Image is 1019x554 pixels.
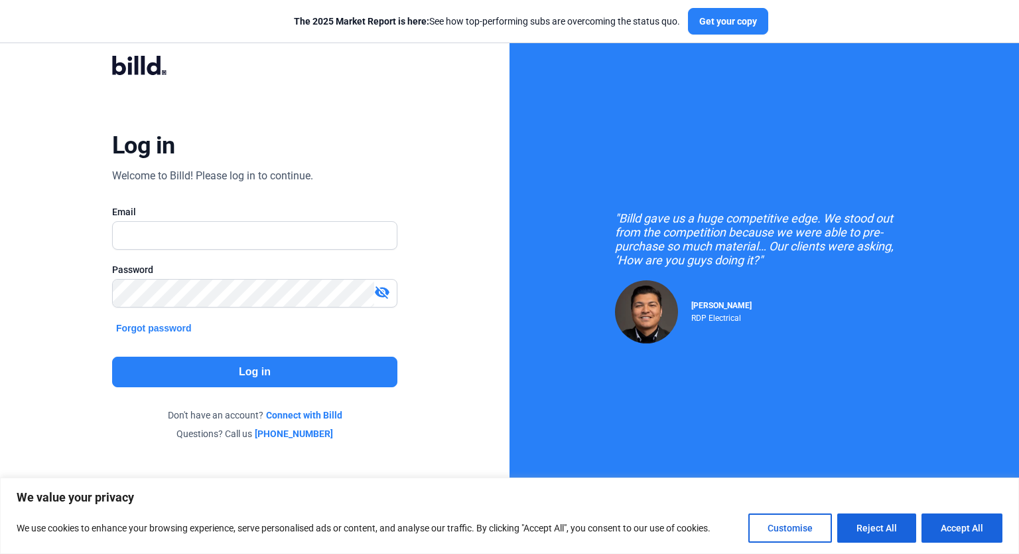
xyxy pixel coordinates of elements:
[615,211,914,267] div: "Billd gave us a huge competitive edge. We stood out from the competition because we were able to...
[374,284,390,300] mat-icon: visibility_off
[748,513,832,543] button: Customise
[112,263,397,276] div: Password
[112,168,313,184] div: Welcome to Billd! Please log in to continue.
[691,310,752,323] div: RDP Electrical
[266,409,342,422] a: Connect with Billd
[255,428,333,439] span: [PHONE_NUMBER]
[17,490,1002,506] p: We value your privacy
[17,520,711,536] p: We use cookies to enhance your browsing experience, serve personalised ads or content, and analys...
[112,205,397,219] div: Email
[921,513,1002,543] button: Accept All
[112,321,196,335] button: Forgot password
[837,513,916,543] button: Reject All
[691,301,752,310] span: [PERSON_NAME]
[112,427,397,440] div: Questions? Call us
[615,280,678,343] img: Raul Pacheco
[688,8,768,35] button: Get your copy
[112,409,397,422] div: Don't have an account?
[294,15,680,28] div: See how top-performing subs are overcoming the status quo.
[294,16,429,27] span: The 2025 Market Report is here:
[255,427,333,440] a: [PHONE_NUMBER]
[112,131,175,160] div: Log in
[112,357,397,387] button: Log in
